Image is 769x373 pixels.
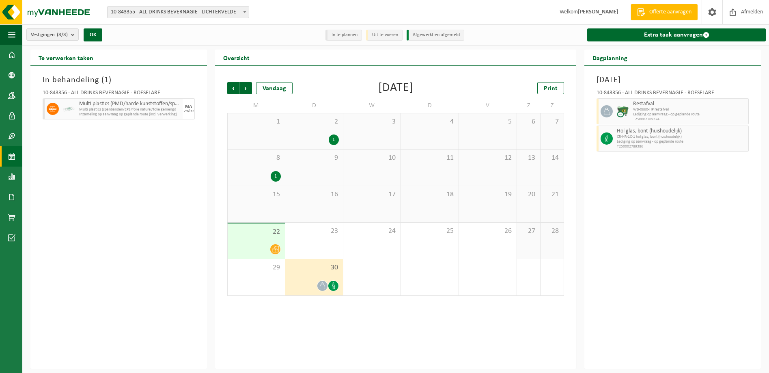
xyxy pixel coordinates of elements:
li: Afgewerkt en afgemeld [407,30,464,41]
span: 2 [289,117,339,126]
span: 13 [521,154,536,163]
span: Volgende [240,82,252,94]
span: Restafval [633,101,746,107]
div: 10-843356 - ALL DRINKS BEVERNAGIE - ROESELARE [43,90,195,98]
span: Multi plastics (spanbanden/EPS/folie naturel/folie gemengd [79,107,181,112]
span: Vestigingen [31,29,68,41]
div: 1 [271,171,281,182]
h3: In behandeling ( ) [43,74,195,86]
span: 4 [405,117,455,126]
td: V [459,98,517,113]
span: 10 [347,154,397,163]
span: 16 [289,190,339,199]
span: CR-HR-1C-1 hol glas, bont (huishoudelijk) [617,134,746,139]
li: Uit te voeren [366,30,403,41]
span: 10-843355 - ALL DRINKS BEVERNAGIE - LICHTERVELDE [107,6,249,18]
span: 20 [521,190,536,199]
button: Vestigingen(3/3) [26,28,79,41]
span: 19 [463,190,513,199]
td: D [401,98,459,113]
count: (3/3) [57,32,68,37]
td: Z [541,98,564,113]
span: Lediging op aanvraag - op geplande route [617,139,746,144]
td: Z [517,98,541,113]
span: 22 [232,228,281,236]
h2: Dagplanning [584,50,635,65]
span: 21 [545,190,560,199]
span: 9 [289,154,339,163]
td: M [227,98,285,113]
span: 17 [347,190,397,199]
div: Vandaag [256,82,293,94]
span: 27 [521,227,536,236]
div: MA [185,104,192,109]
span: WB-0660-HP restafval [633,107,746,112]
span: Print [544,85,558,92]
span: 25 [405,227,455,236]
td: W [343,98,401,113]
span: Inzameling op aanvraag op geplande route (incl. verwerking) [79,112,181,117]
span: Offerte aanvragen [647,8,694,16]
span: 12 [463,154,513,163]
span: 5 [463,117,513,126]
h2: Te verwerken taken [30,50,101,65]
li: In te plannen [325,30,362,41]
span: 10-843355 - ALL DRINKS BEVERNAGIE - LICHTERVELDE [108,7,249,18]
td: D [285,98,343,113]
span: 28 [545,227,560,236]
h2: Overzicht [215,50,258,65]
span: Vorige [227,82,239,94]
span: T250002789386 [617,144,746,149]
span: T250002789374 [633,117,746,122]
span: Hol glas, bont (huishoudelijk) [617,128,746,134]
a: Print [537,82,564,94]
span: 14 [545,154,560,163]
img: WB-0660-CU [617,105,629,117]
span: 23 [289,227,339,236]
button: OK [84,28,102,41]
span: 7 [545,117,560,126]
div: 29/09 [184,109,194,113]
span: 8 [232,154,281,163]
span: 6 [521,117,536,126]
div: 1 [329,134,339,145]
span: 24 [347,227,397,236]
div: [DATE] [378,82,414,94]
span: 1 [232,117,281,126]
span: 15 [232,190,281,199]
span: 11 [405,154,455,163]
a: Extra taak aanvragen [587,28,766,41]
span: 26 [463,227,513,236]
img: LP-SK-00500-LPE-16 [63,103,75,115]
span: Lediging op aanvraag - op geplande route [633,112,746,117]
h3: [DATE] [597,74,749,86]
span: 18 [405,190,455,199]
span: 29 [232,263,281,272]
span: 1 [104,76,109,84]
a: Offerte aanvragen [631,4,698,20]
span: Multi plastics (PMD/harde kunststoffen/spanbanden/EPS/folie naturel/folie gemengd) [79,101,181,107]
strong: [PERSON_NAME] [578,9,618,15]
div: 10-843356 - ALL DRINKS BEVERNAGIE - ROESELARE [597,90,749,98]
span: 3 [347,117,397,126]
span: 30 [289,263,339,272]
